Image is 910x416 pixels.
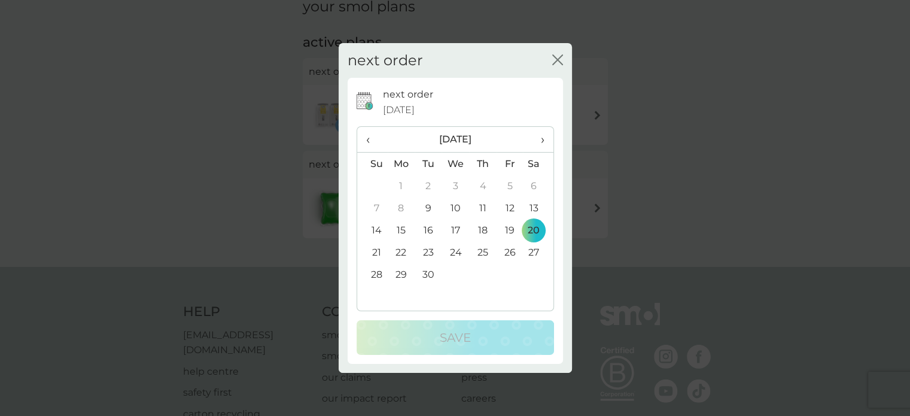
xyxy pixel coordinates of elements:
[469,153,496,175] th: Th
[415,241,442,263] td: 23
[497,153,524,175] th: Fr
[357,197,388,219] td: 7
[366,127,379,152] span: ‹
[442,175,469,197] td: 3
[442,153,469,175] th: We
[357,219,388,241] td: 14
[348,52,423,69] h2: next order
[388,175,415,197] td: 1
[442,197,469,219] td: 10
[415,197,442,219] td: 9
[388,263,415,286] td: 29
[388,197,415,219] td: 8
[523,219,553,241] td: 20
[497,219,524,241] td: 19
[357,153,388,175] th: Su
[523,153,553,175] th: Sa
[442,241,469,263] td: 24
[415,219,442,241] td: 16
[442,219,469,241] td: 17
[388,127,524,153] th: [DATE]
[357,241,388,263] td: 21
[552,54,563,67] button: close
[523,197,553,219] td: 13
[415,153,442,175] th: Tu
[523,241,553,263] td: 27
[357,320,554,355] button: Save
[497,241,524,263] td: 26
[497,175,524,197] td: 5
[383,87,433,102] p: next order
[388,153,415,175] th: Mo
[497,197,524,219] td: 12
[357,263,388,286] td: 28
[383,102,415,118] span: [DATE]
[415,175,442,197] td: 2
[440,328,471,347] p: Save
[469,219,496,241] td: 18
[388,219,415,241] td: 15
[469,241,496,263] td: 25
[415,263,442,286] td: 30
[388,241,415,263] td: 22
[532,127,544,152] span: ›
[469,197,496,219] td: 11
[523,175,553,197] td: 6
[469,175,496,197] td: 4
